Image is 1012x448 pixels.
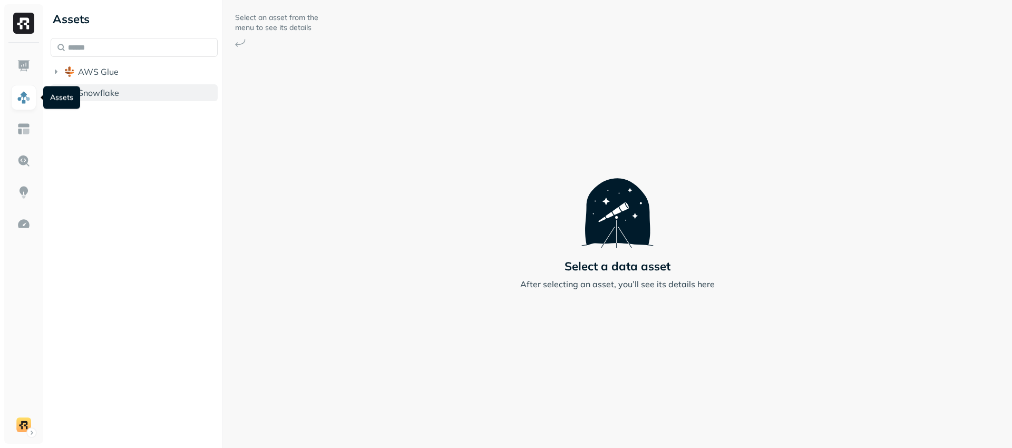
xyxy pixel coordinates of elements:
img: Ryft [13,13,34,34]
p: Select an asset from the menu to see its details [235,13,319,33]
img: Dashboard [17,59,31,73]
button: Snowflake [51,84,218,101]
span: AWS Glue [78,66,119,77]
img: Arrow [235,39,246,47]
img: demo [16,417,31,432]
p: Select a data asset [565,259,670,274]
img: Assets [17,91,31,104]
button: AWS Glue [51,63,218,80]
img: Query Explorer [17,154,31,168]
img: Insights [17,186,31,199]
p: After selecting an asset, you’ll see its details here [520,278,715,290]
div: Assets [43,86,80,109]
img: Telescope [581,158,654,248]
img: Optimization [17,217,31,231]
img: root [64,66,75,77]
span: Snowflake [78,87,119,98]
div: Assets [51,11,218,27]
img: Asset Explorer [17,122,31,136]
